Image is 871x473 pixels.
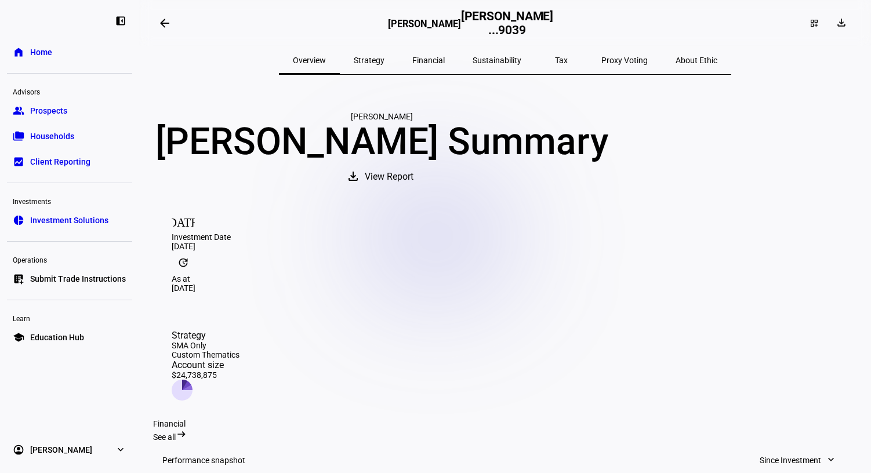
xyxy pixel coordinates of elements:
[153,419,857,428] div: Financial
[162,456,245,465] h3: Performance snapshot
[354,56,384,64] span: Strategy
[7,209,132,232] a: pie_chartInvestment Solutions
[7,125,132,148] a: folder_copyHouseholds
[172,283,839,293] div: [DATE]
[115,15,126,27] eth-mat-symbol: left_panel_close
[13,130,24,142] eth-mat-symbol: folder_copy
[176,428,187,440] mat-icon: arrow_right_alt
[153,121,611,163] div: [PERSON_NAME] Summary
[676,56,717,64] span: About Ethic
[13,46,24,58] eth-mat-symbol: home
[30,332,84,343] span: Education Hub
[365,163,413,191] span: View Report
[13,332,24,343] eth-mat-symbol: school
[172,370,239,380] div: $24,738,875
[30,46,52,58] span: Home
[172,350,239,359] div: Custom Thematics
[555,56,568,64] span: Tax
[7,41,132,64] a: homeHome
[293,56,326,64] span: Overview
[30,444,92,456] span: [PERSON_NAME]
[13,156,24,168] eth-mat-symbol: bid_landscape
[172,359,239,370] div: Account size
[153,112,611,121] div: [PERSON_NAME]
[30,130,74,142] span: Households
[172,341,239,350] div: SMA Only
[13,105,24,117] eth-mat-symbol: group
[748,449,848,472] button: Since Investment
[346,169,360,183] mat-icon: download
[13,214,24,226] eth-mat-symbol: pie_chart
[30,105,67,117] span: Prospects
[825,454,837,465] mat-icon: expand_more
[30,273,126,285] span: Submit Trade Instructions
[601,56,648,64] span: Proxy Voting
[760,449,821,472] span: Since Investment
[388,19,461,36] h3: [PERSON_NAME]
[172,330,239,341] div: Strategy
[7,83,132,99] div: Advisors
[7,150,132,173] a: bid_landscapeClient Reporting
[172,232,839,242] div: Investment Date
[7,310,132,326] div: Learn
[836,17,848,28] mat-icon: download
[7,99,132,122] a: groupProspects
[461,9,554,37] h2: [PERSON_NAME] ...9039
[172,251,195,274] mat-icon: update
[30,214,108,226] span: Investment Solutions
[172,242,839,251] div: [DATE]
[473,56,521,64] span: Sustainability
[13,444,24,456] eth-mat-symbol: account_circle
[153,432,176,442] span: See all
[30,156,90,168] span: Client Reporting
[115,444,126,456] eth-mat-symbol: expand_more
[172,209,195,232] mat-icon: [DATE]
[810,19,819,28] mat-icon: dashboard_customize
[172,274,839,283] div: As at
[412,56,445,64] span: Financial
[335,163,430,191] button: View Report
[7,251,132,267] div: Operations
[7,192,132,209] div: Investments
[158,16,172,30] mat-icon: arrow_backwards
[13,273,24,285] eth-mat-symbol: list_alt_add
